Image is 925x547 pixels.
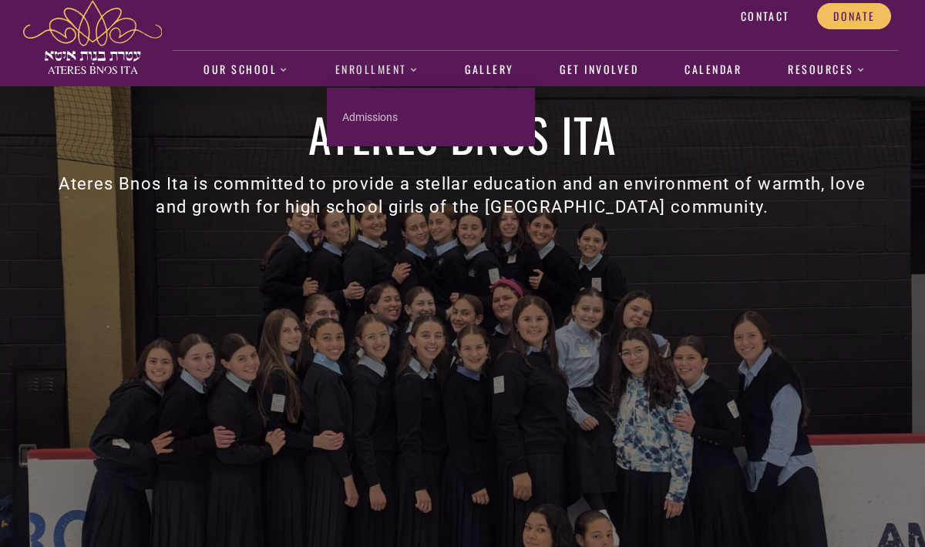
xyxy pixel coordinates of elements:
[741,9,789,23] span: Contact
[48,111,877,157] h1: Ateres Bnos Ita
[677,52,750,88] a: Calendar
[48,173,877,219] h3: Ateres Bnos Ita is committed to provide a stellar education and an environment of warmth, love an...
[327,103,535,131] a: Admissions
[327,88,535,146] ul: Enrollment
[780,52,874,88] a: Resources
[457,52,522,88] a: Gallery
[327,52,426,88] a: Enrollment
[833,9,875,23] span: Donate
[552,52,647,88] a: Get Involved
[817,3,891,29] a: Donate
[725,3,806,29] a: Contact
[196,52,297,88] a: Our School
